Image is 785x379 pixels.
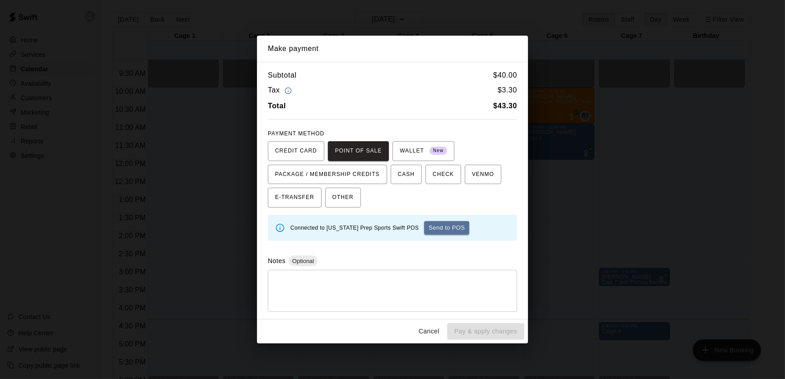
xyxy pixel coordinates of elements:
b: $ 43.30 [493,102,517,110]
button: PACKAGE / MEMBERSHIP CREDITS [268,165,387,185]
label: Notes [268,257,285,264]
span: E-TRANSFER [275,190,314,205]
button: OTHER [325,188,361,208]
h6: Subtotal [268,69,297,81]
h2: Make payment [257,36,528,62]
button: CREDIT CARD [268,141,324,161]
span: VENMO [472,167,494,182]
button: CASH [391,165,422,185]
button: Send to POS [424,221,469,235]
button: POINT OF SALE [328,141,389,161]
span: PACKAGE / MEMBERSHIP CREDITS [275,167,380,182]
span: POINT OF SALE [335,144,382,158]
h6: $ 3.30 [498,84,517,97]
span: Optional [289,258,318,264]
b: Total [268,102,286,110]
button: E-TRANSFER [268,188,322,208]
button: CHECK [425,165,461,185]
span: OTHER [332,190,354,205]
h6: Tax [268,84,294,97]
span: CASH [398,167,415,182]
h6: $ 40.00 [493,69,517,81]
button: WALLET New [392,141,454,161]
span: WALLET [400,144,447,158]
span: Connected to [US_STATE] Prep Sports Swift POS [290,225,419,231]
span: CHECK [433,167,454,182]
span: New [430,145,447,157]
span: PAYMENT METHOD [268,130,324,137]
button: VENMO [465,165,501,185]
button: Cancel [415,323,444,340]
span: CREDIT CARD [275,144,317,158]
